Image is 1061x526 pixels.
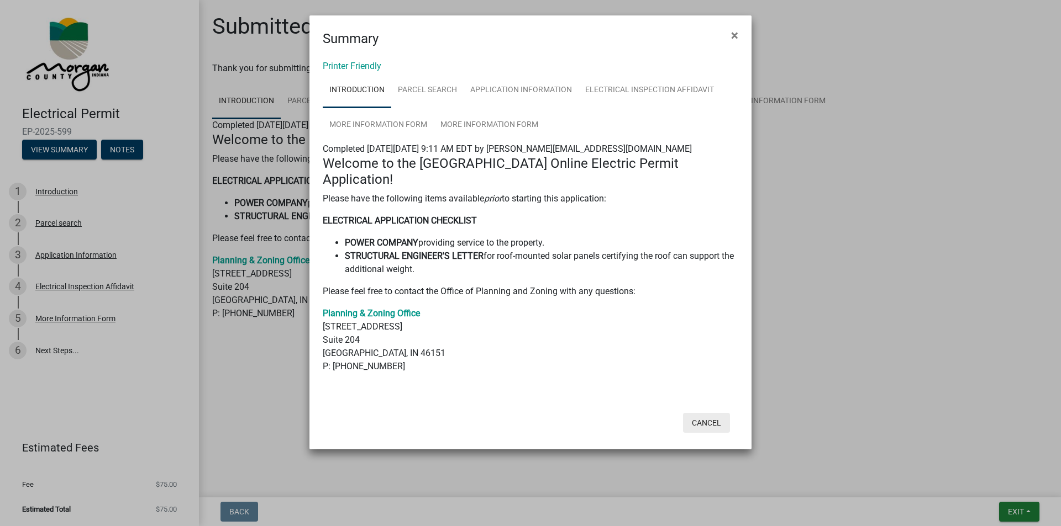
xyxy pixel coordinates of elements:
span: Completed [DATE][DATE] 9:11 AM EDT by [PERSON_NAME][EMAIL_ADDRESS][DOMAIN_NAME] [323,144,692,154]
span: × [731,28,738,43]
button: Close [722,20,747,51]
p: Please have the following items available to starting this application: [323,192,738,205]
p: Please feel free to contact the Office of Planning and Zoning with any questions: [323,285,738,298]
h4: Welcome to the [GEOGRAPHIC_DATA] Online Electric Permit Application! [323,156,738,188]
a: More Information Form [323,108,434,143]
a: Introduction [323,73,391,108]
a: Electrical Inspection Affidavit [579,73,721,108]
h4: Summary [323,29,379,49]
strong: ELECTRICAL APPLICATION CHECKLIST [323,215,477,226]
a: Planning & Zoning Office [323,308,420,318]
a: More Information Form [434,108,545,143]
i: prior [484,193,502,204]
li: providing service to the property. [345,236,738,249]
a: Printer Friendly [323,61,381,71]
a: Application Information [464,73,579,108]
strong: STRUCTURAL ENGINEER'S LETTER [345,251,484,261]
p: [STREET_ADDRESS] Suite 204 [GEOGRAPHIC_DATA], IN 46151 P: [PHONE_NUMBER] [323,307,738,373]
li: for roof-mounted solar panels certifying the roof can support the additional weight. [345,249,738,276]
button: Cancel [683,413,730,433]
a: Parcel search [391,73,464,108]
strong: POWER COMPANY [345,237,418,248]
